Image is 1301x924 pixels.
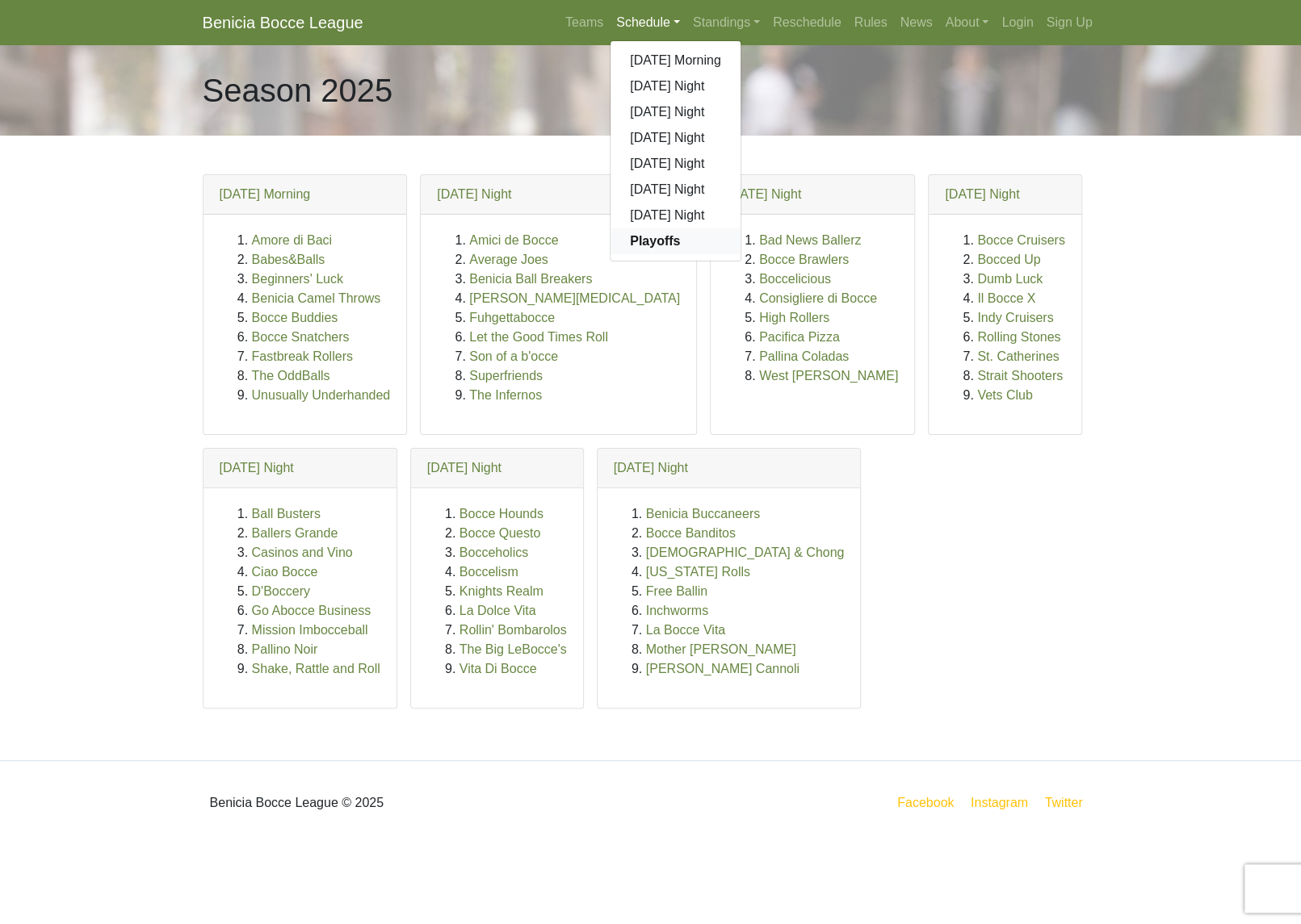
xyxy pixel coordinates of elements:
a: About [939,6,996,39]
a: La Dolce Vita [460,604,536,617]
a: Teams [559,6,610,39]
a: Son of a b'occe [469,349,558,363]
a: Vita Di Bocce [460,662,537,675]
a: [DATE] Night [611,73,741,99]
a: Superfriends [469,369,543,383]
a: Amore di Baci [252,233,333,247]
a: [DATE] Night [611,177,741,203]
a: [DATE] Night [611,99,741,125]
a: Babes&Balls [252,253,325,266]
a: Sign Up [1040,6,1099,39]
a: [US_STATE] Rolls [646,565,750,579]
a: Bocced Up [977,253,1040,266]
a: Benicia Ball Breakers [469,272,592,286]
a: [DATE] Night [437,187,511,201]
a: Fastbreak Rollers [252,349,353,363]
a: High Rollers [759,311,829,324]
strong: Playoffs [630,234,680,248]
a: Il Bocce X [977,291,1035,305]
a: Average Joes [469,253,548,266]
a: La Bocce Vita [646,623,725,637]
a: Fuhgettabocce [469,311,555,324]
div: Benicia Bocce League © 2025 [191,774,651,832]
a: [PERSON_NAME] Cannoli [646,662,799,675]
a: [DATE] Night [611,151,741,177]
a: Vets Club [977,388,1032,402]
a: Rollin' Bombarolos [460,623,567,637]
a: Boccelicious [759,272,831,286]
a: [DATE] Morning [611,48,741,73]
a: Pacifica Pizza [759,330,840,344]
a: Boccelism [460,565,518,579]
a: [DATE] Night [220,461,294,475]
a: Benicia Buccaneers [646,507,760,521]
a: Bocceholics [460,546,528,559]
a: The Infernos [469,388,542,402]
a: [DATE] Night [611,203,741,228]
a: News [894,6,939,39]
a: [DEMOGRAPHIC_DATA] & Chong [646,546,845,559]
a: Bad News Ballerz [759,233,861,247]
a: [DATE] Night [427,461,502,475]
a: Mission Imbocceball [252,623,368,637]
a: Amici de Bocce [469,233,558,247]
div: Schedule [610,40,741,261]
a: Rolling Stones [977,330,1060,344]
a: Indy Cruisers [977,311,1053,324]
a: [DATE] Night [611,125,741,151]
a: Login [995,6,1039,39]
a: Shake, Rattle and Roll [252,662,380,675]
a: Pallina Coladas [759,349,849,363]
a: Twitter [1041,792,1095,813]
a: The OddBalls [252,369,330,383]
a: Schedule [610,6,686,39]
a: Facebook [894,792,957,813]
a: Inchworms [646,604,708,617]
a: Ballers Grande [252,526,338,540]
a: Bocce Snatchers [252,330,350,344]
a: Unusually Underhanded [252,388,391,402]
a: Bocce Cruisers [977,233,1064,247]
a: Bocce Banditos [646,526,736,540]
a: Instagram [967,792,1031,813]
a: Casinos and Vino [252,546,353,559]
a: Consigliere di Bocce [759,291,877,305]
a: Bocce Hounds [460,507,543,521]
a: D'Boccery [252,584,310,598]
a: Ball Busters [252,507,321,521]
a: Pallino Noir [252,642,318,656]
a: Standings [686,6,766,39]
a: Benicia Camel Throws [252,291,381,305]
a: [DATE] Night [727,187,801,201]
h1: Season 2025 [203,71,393,110]
a: Bocce Questo [460,526,541,540]
a: Bocce Brawlers [759,253,849,266]
a: Mother [PERSON_NAME] [646,642,796,656]
a: West [PERSON_NAME] [759,369,898,383]
a: Benicia Bocce League [203,6,363,39]
a: The Big LeBocce's [460,642,567,656]
a: Knights Realm [460,584,543,598]
a: St. Catherines [977,349,1059,363]
a: [DATE] Morning [220,187,311,201]
a: Free Ballin [646,584,707,598]
a: Beginners' Luck [252,272,343,286]
a: Ciao Bocce [252,565,318,579]
a: Rules [848,6,894,39]
a: Reschedule [766,6,848,39]
a: [PERSON_NAME][MEDICAL_DATA] [469,291,680,305]
a: Dumb Luck [977,272,1043,286]
a: Go Abocce Business [252,604,371,617]
a: Let the Good Times Roll [469,330,608,344]
a: [DATE] Night [614,461,688,475]
a: [DATE] Night [945,187,1019,201]
a: Bocce Buddies [252,311,338,324]
a: Playoffs [611,228,741,254]
a: Strait Shooters [977,369,1063,383]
